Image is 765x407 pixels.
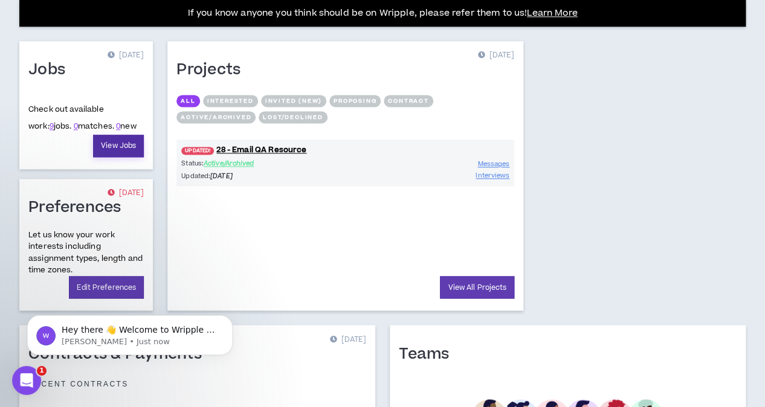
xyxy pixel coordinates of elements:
h1: Jobs [28,60,74,80]
p: [DATE] [108,50,144,62]
a: 9 [50,121,54,132]
a: View Jobs [93,135,144,157]
h1: Projects [176,60,250,80]
iframe: Intercom notifications message [9,290,251,374]
i: [DATE] [210,171,233,181]
p: Updated: [181,171,346,181]
span: UPDATED! [181,147,214,155]
h1: Preferences [28,198,131,217]
a: Edit Preferences [69,276,144,298]
p: Status: [181,158,346,168]
p: Let us know your work interests including assignment types, length and time zones. [28,229,144,276]
span: jobs. [50,121,72,132]
a: View All Projects [440,276,514,298]
a: Learn More [527,7,577,19]
button: Lost/Declined [259,111,327,123]
a: 0 [116,121,120,132]
a: UPDATED!28 - Email QA Resource [176,144,514,156]
a: Messages [477,158,509,170]
button: Invited (new) [261,95,326,107]
span: Active/Archived [204,159,254,168]
button: Contract [384,95,433,107]
a: Interviews [476,170,509,181]
p: [DATE] [330,333,366,345]
button: Interested [203,95,258,107]
span: matches. [74,121,114,132]
span: Interviews [476,171,509,180]
h1: Teams [399,344,458,364]
iframe: Intercom live chat [12,366,41,395]
p: Recent Contracts [28,379,129,388]
button: Proposing [329,95,381,107]
p: If you know anyone you think should be on Wripple, please refer them to us! [188,6,578,21]
a: 0 [74,121,78,132]
p: [DATE] [108,187,144,199]
button: All [176,95,199,107]
p: [DATE] [478,50,514,62]
span: new [116,121,137,132]
p: Check out available work: [28,104,137,132]
span: Messages [477,159,509,168]
span: 1 [37,366,47,376]
button: Active/Archived [176,111,256,123]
